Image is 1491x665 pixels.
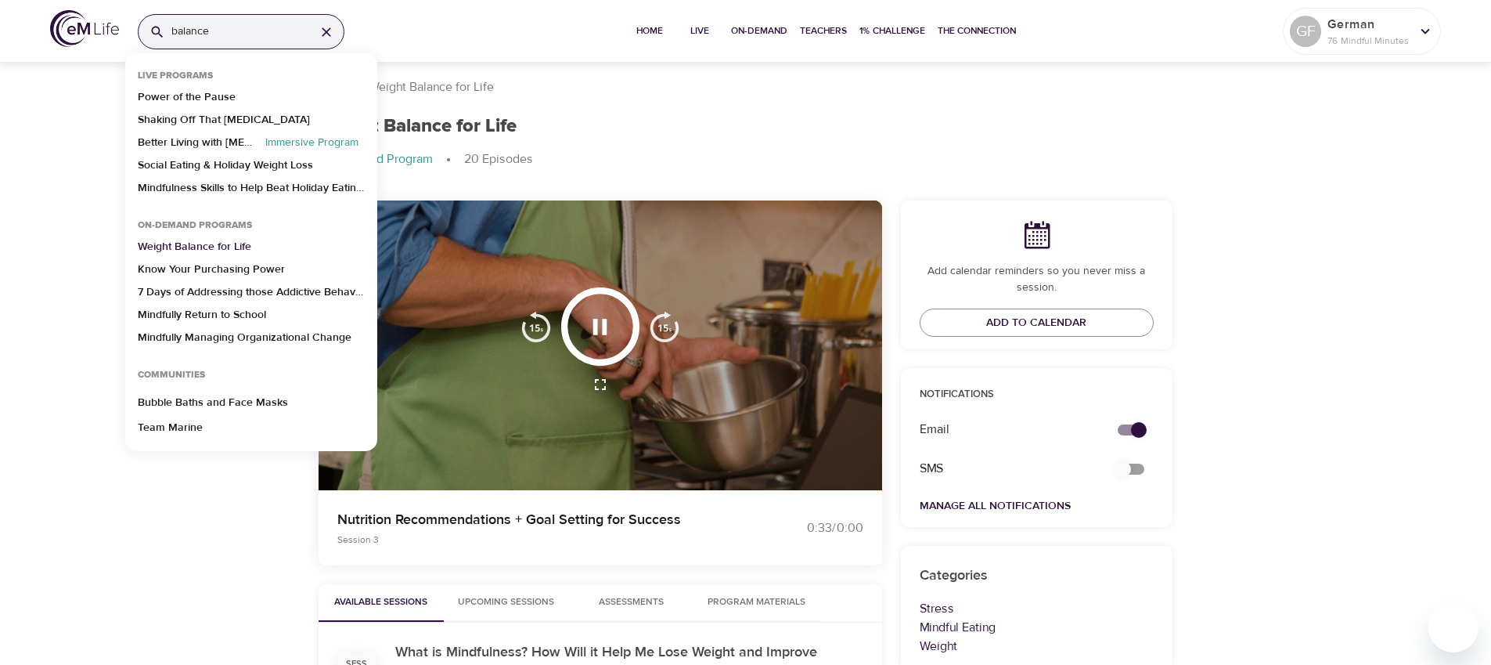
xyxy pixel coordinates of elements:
div: GF [1290,16,1321,47]
p: Weight Balance for Life [369,78,494,96]
p: Mindful Eating [920,618,1154,637]
p: Notifications [920,387,1154,403]
p: 7 Days of Addressing those Addictive Behaviors [138,284,365,307]
p: Nutrition Recommendations + Goal Setting for Success [337,509,727,530]
span: Live [681,23,718,39]
span: Upcoming Sessions [453,595,560,611]
h6: Categories [920,565,1154,587]
p: Team Marine [138,420,203,436]
p: Social Eating & Holiday Weight Loss [138,157,313,180]
img: 15s_next.svg [649,311,680,342]
p: Weight [920,637,1154,656]
span: Add to Calendar [986,313,1086,333]
p: Better Living with [MEDICAL_DATA] [138,135,259,157]
p: Mindfulness Skills to Help Beat Holiday Eating Stress [138,180,365,203]
span: Teachers [800,23,847,39]
p: German [1327,15,1410,34]
p: Shaking Off That [MEDICAL_DATA] [138,112,310,135]
div: On-Demand Programs [125,219,265,239]
img: logo [50,10,119,47]
p: Bubble Baths and Face Masks [138,395,288,411]
span: Program Materials [704,595,810,611]
div: 0:33 / 0:00 [746,519,863,537]
span: Home [631,23,668,39]
div: Communities [125,369,218,389]
p: Mindfully Return to School [138,307,266,330]
p: 20 Episodes [464,150,533,168]
p: Add calendar reminders so you never miss a session. [920,263,1154,296]
span: 1% Challenge [859,23,925,39]
button: Add to Calendar [920,309,1154,338]
nav: breadcrumb [319,150,1173,169]
span: The Connection [938,23,1016,39]
h1: Weight Balance for Life [319,115,517,138]
p: Mindfully Managing Organizational Change [138,330,351,352]
span: Assessments [599,595,664,611]
p: Session 3 [337,533,727,547]
nav: breadcrumb [319,78,1173,96]
p: Stress [920,599,1154,618]
span: Available Sessions [328,595,434,611]
img: 15s_prev.svg [520,311,552,342]
p: Immersive Program [259,135,365,157]
div: Email [910,411,1100,448]
p: Power of the Pause [138,89,236,112]
input: Find programs, teachers, etc... [171,15,303,49]
iframe: Button to launch messaging window [1428,602,1478,652]
p: Weight Balance for Life [138,239,251,262]
div: SMS [910,450,1100,487]
a: Manage All Notifications [920,499,1071,513]
p: Know Your Purchasing Power [138,262,285,284]
div: Live Programs [125,70,225,89]
p: 76 Mindful Minutes [1327,34,1410,48]
span: On-Demand [731,23,787,39]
